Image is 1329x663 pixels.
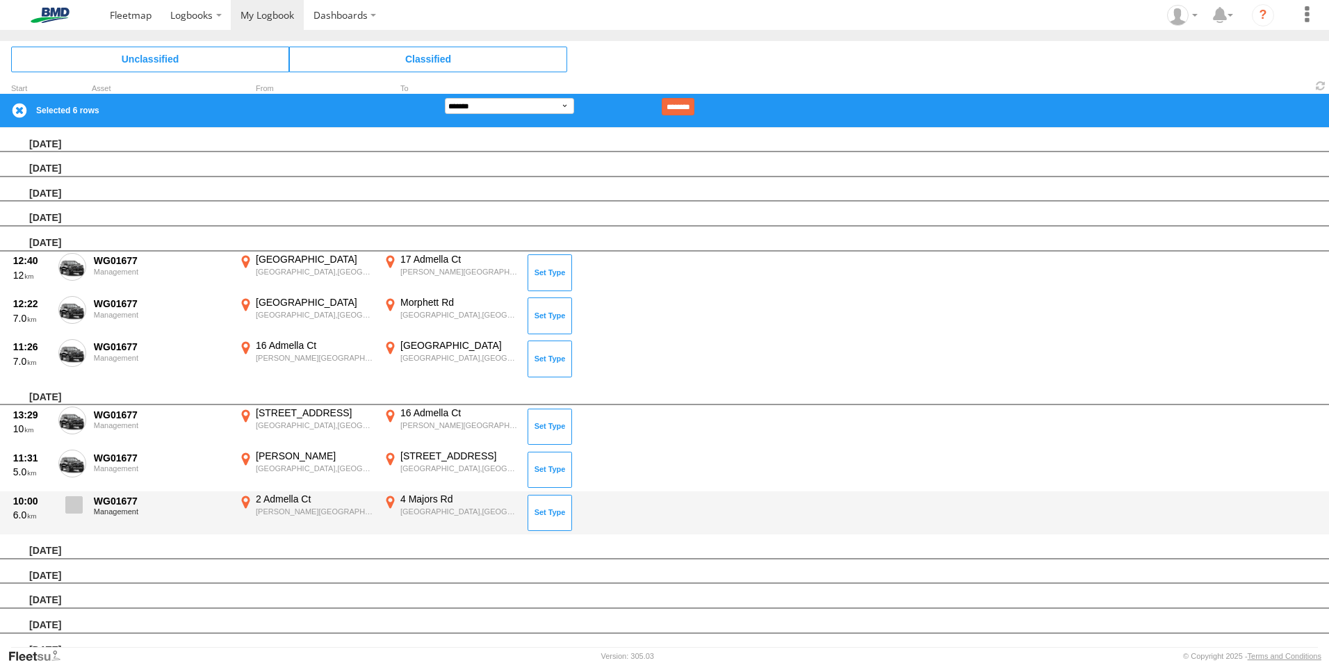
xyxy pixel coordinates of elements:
div: [GEOGRAPHIC_DATA] [400,339,518,352]
div: 10 [13,423,51,435]
div: [GEOGRAPHIC_DATA],[GEOGRAPHIC_DATA] [400,310,518,320]
div: WG01677 [94,495,229,507]
div: Asset [92,85,231,92]
div: Management [94,421,229,429]
label: Click to View Event Location [236,296,375,336]
button: Click to Set [528,297,572,334]
div: WG01677 [94,297,229,310]
div: 13:29 [13,409,51,421]
div: 5.0 [13,466,51,478]
div: 7.0 [13,312,51,325]
div: [PERSON_NAME][GEOGRAPHIC_DATA],[GEOGRAPHIC_DATA] [256,353,373,363]
div: Morphett Rd [400,296,518,309]
div: Management [94,311,229,319]
div: 7.0 [13,355,51,368]
button: Click to Set [528,495,572,531]
label: Click to View Event Location [236,450,375,490]
img: bmd-logo.svg [14,8,86,23]
div: [GEOGRAPHIC_DATA] [256,296,373,309]
div: [GEOGRAPHIC_DATA],[GEOGRAPHIC_DATA] [256,310,373,320]
div: WG01677 [94,254,229,267]
span: Refresh [1312,79,1329,92]
div: [GEOGRAPHIC_DATA],[GEOGRAPHIC_DATA] [400,464,518,473]
div: [PERSON_NAME] [256,450,373,462]
div: 10:00 [13,495,51,507]
div: [GEOGRAPHIC_DATA] [256,253,373,265]
div: To [381,85,520,92]
label: Click to View Event Location [381,253,520,293]
div: [GEOGRAPHIC_DATA],[GEOGRAPHIC_DATA] [256,464,373,473]
div: Version: 305.03 [601,652,654,660]
div: Click to Sort [11,85,53,92]
label: Click to View Event Location [236,407,375,447]
div: [GEOGRAPHIC_DATA],[GEOGRAPHIC_DATA] [400,507,518,516]
button: Click to Set [528,452,572,488]
div: Management [94,354,229,362]
label: Click to View Event Location [381,339,520,379]
div: Management [94,507,229,516]
div: 12 [13,269,51,281]
div: [STREET_ADDRESS] [256,407,373,419]
div: [PERSON_NAME][GEOGRAPHIC_DATA],[GEOGRAPHIC_DATA] [256,507,373,516]
div: [PERSON_NAME][GEOGRAPHIC_DATA],[GEOGRAPHIC_DATA] [400,420,518,430]
div: Chris Hannah [1162,5,1202,26]
div: [PERSON_NAME][GEOGRAPHIC_DATA],[GEOGRAPHIC_DATA] [400,267,518,277]
label: Click to View Event Location [381,296,520,336]
label: Click to View Event Location [236,253,375,293]
div: 6.0 [13,509,51,521]
label: Click to View Event Location [236,493,375,533]
div: 16 Admella Ct [256,339,373,352]
button: Click to Set [528,409,572,445]
span: Click to view Unclassified Trips [11,47,289,72]
label: Click to View Event Location [381,493,520,533]
a: Terms and Conditions [1248,652,1321,660]
div: 16 Admella Ct [400,407,518,419]
button: Click to Set [528,341,572,377]
div: 12:22 [13,297,51,310]
div: WG01677 [94,452,229,464]
div: [GEOGRAPHIC_DATA],[GEOGRAPHIC_DATA] [256,420,373,430]
div: WG01677 [94,341,229,353]
div: [GEOGRAPHIC_DATA],[GEOGRAPHIC_DATA] [256,267,373,277]
div: Management [94,268,229,276]
div: 4 Majors Rd [400,493,518,505]
i: ? [1252,4,1274,26]
div: [STREET_ADDRESS] [400,450,518,462]
label: Click to View Event Location [381,450,520,490]
div: Management [94,464,229,473]
div: 12:40 [13,254,51,267]
label: Click to View Event Location [381,407,520,447]
a: Visit our Website [8,649,72,663]
div: 11:31 [13,452,51,464]
div: 11:26 [13,341,51,353]
div: © Copyright 2025 - [1183,652,1321,660]
span: Click to view Classified Trips [289,47,567,72]
div: WG01677 [94,409,229,421]
div: 17 Admella Ct [400,253,518,265]
label: Click to View Event Location [236,339,375,379]
div: From [236,85,375,92]
div: [GEOGRAPHIC_DATA],[GEOGRAPHIC_DATA] [400,353,518,363]
div: 2 Admella Ct [256,493,373,505]
label: Clear Selection [11,102,28,119]
button: Click to Set [528,254,572,290]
